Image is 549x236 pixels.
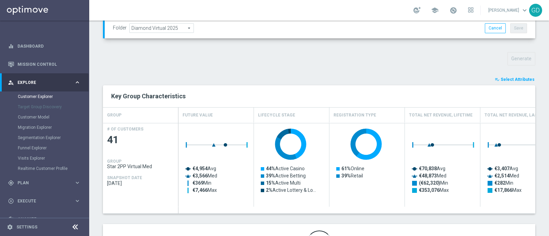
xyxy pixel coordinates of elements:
[192,187,217,193] text: Max
[7,224,13,230] i: settings
[507,52,535,65] button: Generate
[494,166,510,171] tspan: €3,407
[17,55,81,73] a: Mission Control
[192,173,217,178] text: Med
[266,173,306,178] text: Active Betting
[494,187,522,193] text: Max
[18,163,89,174] div: Realtime Customer Profile
[8,44,81,49] button: equalizer Dashboard
[8,180,14,186] i: gps_fixed
[8,216,74,222] div: Analyze
[18,166,71,171] a: Realtime Customer Profile
[107,159,121,164] h4: GROUP
[494,173,510,178] tspan: €2,514
[8,62,81,67] button: Mission Control
[521,7,528,14] span: keyboard_arrow_down
[494,180,513,186] text: Min
[18,133,89,143] div: Segmentation Explorer
[495,77,500,82] i: playlist_add_check
[107,127,143,132] h4: # OF CUSTOMERS
[501,77,535,82] span: Select Attributes
[419,187,449,193] text: Max
[18,91,89,102] div: Customer Explorer
[183,109,213,121] h4: Future Value
[8,198,81,204] button: play_circle_outline Execute keyboard_arrow_right
[266,187,272,193] tspan: 2%
[8,80,81,85] button: person_search Explore keyboard_arrow_right
[494,173,519,178] text: Med
[74,198,81,204] i: keyboard_arrow_right
[18,135,71,140] a: Segmentation Explorer
[8,198,14,204] i: play_circle_outline
[16,225,37,229] a: Settings
[18,156,71,161] a: Visits Explorer
[192,187,208,193] tspan: €7,466
[419,187,440,193] tspan: €353,076
[192,180,203,186] tspan: €369
[192,180,211,186] text: Min
[341,173,363,178] text: Retail
[8,180,81,186] button: gps_fixed Plan keyboard_arrow_right
[419,173,437,178] tspan: €48,873
[341,173,351,178] tspan: 39%
[266,166,305,171] text: Active Casino
[18,125,71,130] a: Migration Explorer
[17,199,74,203] span: Execute
[8,198,74,204] div: Execute
[17,37,81,55] a: Dashboard
[107,164,174,169] span: Star 2PP Virtual Med
[103,123,178,207] div: Press SPACE to select this row.
[266,180,301,186] text: Active Multi
[113,25,127,31] label: Folder
[111,92,527,100] h2: Key Group Characteristics
[341,166,351,171] tspan: 61%
[18,94,71,99] a: Customer Explorer
[529,4,542,17] div: GD
[17,217,74,221] span: Analyze
[18,143,89,153] div: Funnel Explorer
[341,166,364,171] text: Online
[334,109,376,121] h4: Registration Type
[8,43,14,49] i: equalizer
[266,166,275,171] tspan: 44%
[8,216,14,222] i: track_changes
[17,80,74,85] span: Explore
[107,181,174,186] span: 2025-09-03
[419,166,437,171] tspan: €70,838
[74,179,81,186] i: keyboard_arrow_right
[18,102,89,112] div: Target Group Discovery
[107,109,121,121] h4: GROUP
[488,5,529,15] a: [PERSON_NAME]keyboard_arrow_down
[494,180,505,186] tspan: €282
[8,55,81,73] div: Mission Control
[18,112,89,122] div: Customer Model
[192,173,208,178] tspan: €3,566
[258,109,295,121] h4: Lifecycle Stage
[18,114,71,120] a: Customer Model
[107,175,142,180] h4: SNAPSHOT DATE
[266,173,275,178] tspan: 39%
[8,79,74,86] div: Explore
[18,153,89,163] div: Visits Explorer
[494,187,512,193] tspan: €17,866
[266,180,275,186] tspan: 15%
[419,166,445,171] text: Avg
[510,23,527,33] button: Save
[74,216,81,222] i: keyboard_arrow_right
[8,180,74,186] div: Plan
[485,23,506,33] button: Cancel
[409,109,472,121] h4: Total Net Revenue, Lifetime
[8,216,81,222] button: track_changes Analyze keyboard_arrow_right
[419,173,446,178] text: Med
[192,166,216,171] text: Avg
[18,122,89,133] div: Migration Explorer
[17,181,74,185] span: Plan
[494,166,518,171] text: Avg
[494,76,535,83] button: playlist_add_check Select Attributes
